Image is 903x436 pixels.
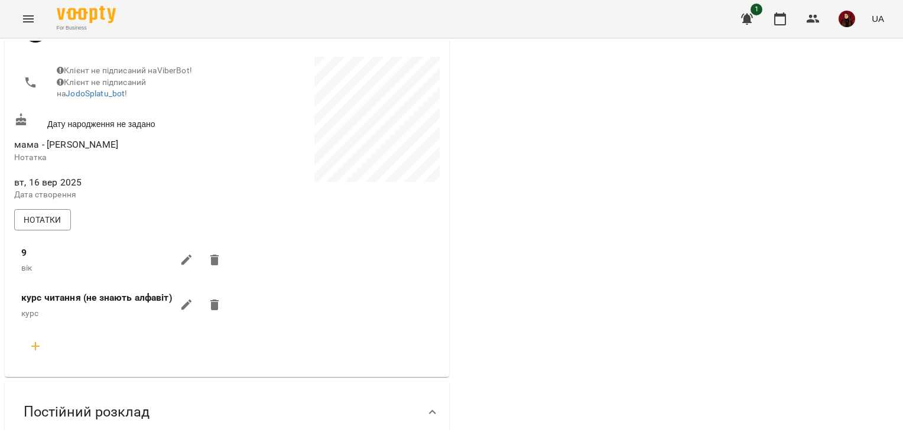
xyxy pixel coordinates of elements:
span: For Business [57,24,116,32]
span: вік [21,263,32,272]
label: курс читання (не знають алфавіт) [21,291,173,305]
button: UA [867,8,889,30]
span: Клієнт не підписаний на ! [57,77,146,99]
p: Нотатка [14,152,225,164]
button: Нотатки [14,209,71,230]
span: 1 [751,4,762,15]
img: 958b9029b15ca212fd0684cba48e8a29.jpg [839,11,855,27]
span: курс [21,308,39,318]
label: 9 [21,246,27,260]
button: Menu [14,5,43,33]
p: Дата створення [14,189,225,201]
span: Клієнт не підписаний на ViberBot! [57,66,192,75]
span: UA [872,12,884,25]
span: Постійний розклад [24,403,150,421]
span: вт, 16 вер 2025 [14,175,225,190]
span: мама - [PERSON_NAME] [14,139,118,150]
img: Voopty Logo [57,6,116,23]
a: JodoSplatu_bot [66,89,125,98]
span: Нотатки [24,213,61,227]
div: Дату народження не задано [12,110,227,132]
